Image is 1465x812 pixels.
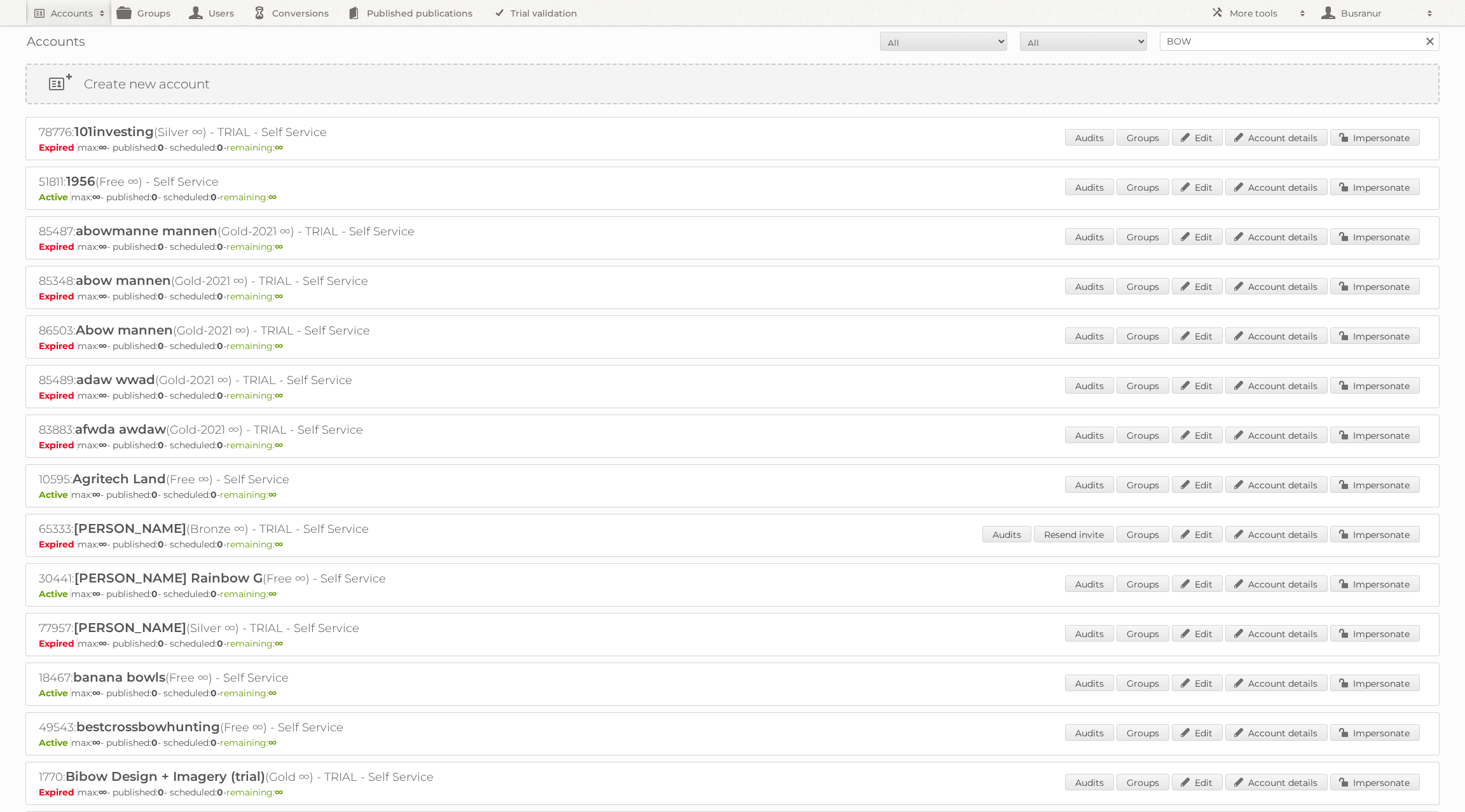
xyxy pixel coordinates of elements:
[39,769,484,785] h2: 1770: (Gold ∞) - TRIAL - Self Service
[1065,179,1114,195] a: Audits
[39,539,78,550] span: Expired
[220,191,277,203] span: remaining:
[99,241,107,252] strong: ∞
[1330,675,1420,691] a: Impersonate
[1117,476,1169,493] a: Groups
[1330,278,1420,294] a: Impersonate
[982,526,1031,542] a: Audits
[226,340,283,352] span: remaining:
[75,422,166,437] span: afwda awdaw
[39,142,1426,153] p: max: - published: - scheduled: -
[99,787,107,798] strong: ∞
[1065,427,1114,443] a: Audits
[1172,675,1223,691] a: Edit
[73,670,165,685] span: banana bowls
[39,372,484,389] h2: 85489: (Gold-2021 ∞) - TRIAL - Self Service
[1225,526,1328,542] a: Account details
[99,390,107,401] strong: ∞
[39,670,484,686] h2: 18467: (Free ∞) - Self Service
[39,588,71,600] span: Active
[210,191,217,203] strong: 0
[210,588,217,600] strong: 0
[275,787,283,798] strong: ∞
[74,620,186,635] span: [PERSON_NAME]
[39,241,78,252] span: Expired
[1117,179,1169,195] a: Groups
[217,439,223,451] strong: 0
[39,340,1426,352] p: max: - published: - scheduled: -
[268,191,277,203] strong: ∞
[1065,228,1114,245] a: Audits
[39,687,71,699] span: Active
[1065,675,1114,691] a: Audits
[39,787,78,798] span: Expired
[1065,327,1114,344] a: Audits
[1225,625,1328,642] a: Account details
[275,340,283,352] strong: ∞
[39,489,71,500] span: Active
[1172,327,1223,344] a: Edit
[226,787,283,798] span: remaining:
[268,489,277,500] strong: ∞
[1065,377,1114,394] a: Audits
[158,390,164,401] strong: 0
[1172,427,1223,443] a: Edit
[275,638,283,649] strong: ∞
[92,687,100,699] strong: ∞
[1172,575,1223,592] a: Edit
[1117,278,1169,294] a: Groups
[226,638,283,649] span: remaining:
[1330,526,1420,542] a: Impersonate
[1330,724,1420,741] a: Impersonate
[226,241,283,252] span: remaining:
[76,322,173,338] span: Abow mannen
[217,539,223,550] strong: 0
[217,142,223,153] strong: 0
[1117,377,1169,394] a: Groups
[275,539,283,550] strong: ∞
[92,489,100,500] strong: ∞
[1225,228,1328,245] a: Account details
[1172,724,1223,741] a: Edit
[1117,228,1169,245] a: Groups
[39,620,484,637] h2: 77957: (Silver ∞) - TRIAL - Self Service
[39,737,71,748] span: Active
[92,737,100,748] strong: ∞
[158,787,164,798] strong: 0
[1065,575,1114,592] a: Audits
[1225,724,1328,741] a: Account details
[27,65,1438,103] a: Create new account
[39,340,78,352] span: Expired
[39,638,1426,649] p: max: - published: - scheduled: -
[1330,327,1420,344] a: Impersonate
[1117,575,1169,592] a: Groups
[1117,327,1169,344] a: Groups
[1172,476,1223,493] a: Edit
[1338,7,1420,20] h2: Busranur
[39,687,1426,699] p: max: - published: - scheduled: -
[158,638,164,649] strong: 0
[99,142,107,153] strong: ∞
[226,142,283,153] span: remaining:
[1225,377,1328,394] a: Account details
[39,471,484,488] h2: 10595: (Free ∞) - Self Service
[39,241,1426,252] p: max: - published: - scheduled: -
[158,291,164,302] strong: 0
[39,191,1426,203] p: max: - published: - scheduled: -
[1330,427,1420,443] a: Impersonate
[1225,675,1328,691] a: Account details
[1117,625,1169,642] a: Groups
[1230,7,1293,20] h2: More tools
[1225,476,1328,493] a: Account details
[76,719,220,734] span: bestcrossbowhunting
[1065,724,1114,741] a: Audits
[66,174,95,189] span: 1956
[217,787,223,798] strong: 0
[1172,179,1223,195] a: Edit
[1330,774,1420,790] a: Impersonate
[226,390,283,401] span: remaining:
[1172,526,1223,542] a: Edit
[39,787,1426,798] p: max: - published: - scheduled: -
[39,142,78,153] span: Expired
[220,588,277,600] span: remaining:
